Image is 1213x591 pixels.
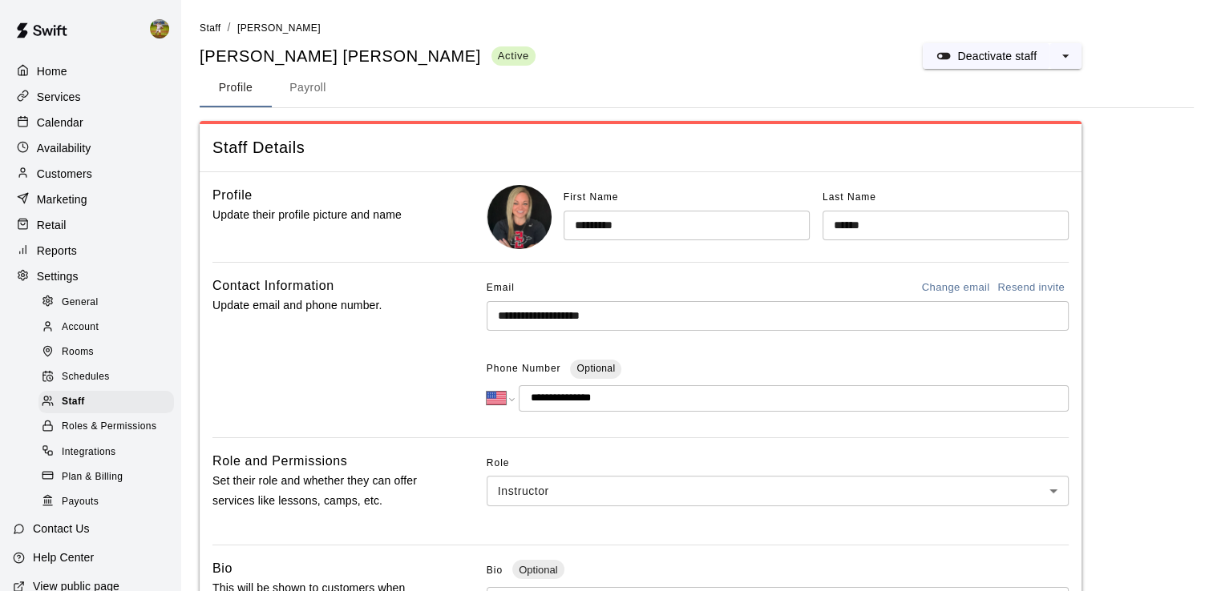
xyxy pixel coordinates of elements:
div: Plan & Billing [38,466,174,488]
p: Contact Us [33,521,90,537]
div: Payouts [38,491,174,513]
h6: Profile [212,185,253,206]
span: Payouts [62,494,99,510]
span: Staff [200,22,220,34]
a: Schedules [38,365,180,390]
a: Account [38,315,180,340]
div: Account [38,316,174,339]
span: Optional [576,363,615,374]
p: Deactivate staff [957,48,1037,64]
button: Resend invite [993,275,1069,300]
div: General [38,291,174,314]
div: Schedules [38,366,174,388]
a: Home [13,59,168,83]
a: Staff [200,21,220,34]
button: Payroll [272,69,344,107]
span: Staff [62,394,85,410]
p: Help Center [33,549,94,565]
img: Christine Kulick [487,185,552,249]
span: Schedules [62,369,110,385]
p: Update their profile picture and name [212,205,435,225]
span: Role [487,451,1069,476]
button: Change email [918,275,994,300]
span: Bio [487,565,503,576]
span: Roles & Permissions [62,419,156,435]
div: [PERSON_NAME] [PERSON_NAME] [200,46,536,67]
a: Roles & Permissions [38,415,180,440]
span: Optional [512,564,564,576]
span: Phone Number [487,356,561,382]
div: staff form tabs [200,69,1194,107]
img: Jhonny Montoya [150,19,169,38]
p: Update email and phone number. [212,295,435,316]
a: Availability [13,136,168,160]
span: Account [62,320,99,336]
a: Settings [13,264,168,288]
span: Email [487,275,515,301]
a: Plan & Billing [38,464,180,489]
div: Roles & Permissions [38,416,174,438]
h6: Bio [212,558,232,579]
a: Marketing [13,187,168,211]
span: Last Name [823,191,876,203]
button: Deactivate staff [923,43,1049,69]
span: [PERSON_NAME] [237,22,321,34]
a: Rooms [38,340,180,365]
button: Profile [200,69,272,107]
span: Staff Details [212,137,1069,159]
span: General [62,295,99,311]
p: Settings [37,268,79,284]
a: Services [13,85,168,109]
div: Instructor [487,476,1069,505]
div: Staff [38,391,174,413]
h6: Contact Information [212,275,334,296]
p: Home [37,63,67,79]
div: Integrations [38,441,174,464]
p: Services [37,89,81,105]
p: Reports [37,243,77,259]
span: Active [491,49,536,62]
p: Availability [37,140,91,156]
a: Staff [38,390,180,415]
p: Set their role and whether they can offer services like lessons, camps, etc. [212,471,435,511]
span: Integrations [62,444,116,460]
p: Calendar [37,115,83,131]
p: Marketing [37,191,87,207]
div: split button [923,43,1082,69]
a: Reports [13,239,168,263]
p: Retail [37,217,67,233]
p: Customers [37,166,92,182]
li: / [227,19,230,36]
span: Plan & Billing [62,469,123,485]
a: Calendar [13,111,168,135]
h6: Role and Permissions [212,451,347,472]
a: Integrations [38,440,180,464]
div: Jhonny Montoya [147,13,180,45]
span: First Name [564,191,619,203]
span: Rooms [62,344,94,360]
a: Customers [13,162,168,186]
div: Rooms [38,341,174,364]
button: select merge strategy [1049,43,1082,69]
a: Payouts [38,489,180,514]
nav: breadcrumb [200,19,1194,37]
a: Retail [13,213,168,237]
a: General [38,290,180,315]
